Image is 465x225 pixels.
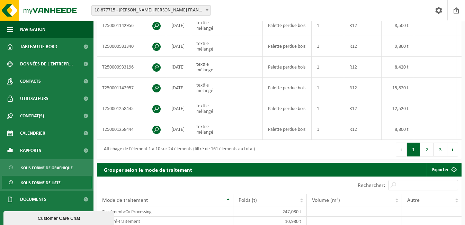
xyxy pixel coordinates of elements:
[447,143,458,156] button: Next
[312,15,344,36] td: 1
[344,15,382,36] td: R12
[191,36,221,57] td: textile mélangé
[407,198,420,203] span: Autre
[20,38,57,55] span: Tableau de bord
[396,143,407,156] button: Previous
[382,78,414,98] td: 15,820 t
[191,119,221,140] td: textile mélangé
[91,5,211,16] span: 10-877715 - ADLER PELZER FRANCE WEST - MORNAC
[191,78,221,98] td: textile mélangé
[92,6,211,15] span: 10-877715 - ADLER PELZER FRANCE WEST - MORNAC
[382,119,414,140] td: 8,800 t
[312,57,344,78] td: 1
[191,98,221,119] td: textile mélangé
[166,15,191,36] td: [DATE]
[263,57,312,78] td: Palette perdue bois
[166,36,191,57] td: [DATE]
[97,36,166,57] td: T250000931340
[239,198,257,203] span: Poids (t)
[263,119,312,140] td: Palette perdue bois
[20,191,46,208] span: Documents
[263,36,312,57] td: Palette perdue bois
[263,78,312,98] td: Palette perdue bois
[312,78,344,98] td: 1
[20,125,45,142] span: Calendrier
[434,143,447,156] button: 3
[97,57,166,78] td: T250000933196
[2,161,92,174] a: Sous forme de graphique
[312,119,344,140] td: 1
[344,78,382,98] td: R12
[382,57,414,78] td: 8,420 t
[382,98,414,119] td: 12,520 t
[407,143,420,156] button: 1
[100,143,255,156] div: Affichage de l'élément 1 à 10 sur 24 éléments (filtré de 161 éléments au total)
[312,98,344,119] td: 1
[21,176,61,189] span: Sous forme de liste
[97,163,199,176] h2: Grouper selon le mode de traitement
[20,73,41,90] span: Contacts
[263,15,312,36] td: Palette perdue bois
[3,210,116,225] iframe: chat widget
[166,98,191,119] td: [DATE]
[97,119,166,140] td: T250001258444
[312,36,344,57] td: 1
[20,55,73,73] span: Données de l'entrepr...
[382,15,414,36] td: 8,500 t
[102,198,148,203] span: Mode de traitement
[382,36,414,57] td: 9,860 t
[420,143,434,156] button: 2
[263,98,312,119] td: Palette perdue bois
[97,207,233,217] td: Treatment>Co Processing
[191,57,221,78] td: textile mélangé
[97,98,166,119] td: T250001258445
[344,36,382,57] td: R12
[166,57,191,78] td: [DATE]
[20,107,44,125] span: Contrat(s)
[2,176,92,189] a: Sous forme de liste
[358,183,385,188] label: Rechercher:
[312,198,340,203] span: Volume (m³)
[344,98,382,119] td: R12
[97,15,166,36] td: T250001142956
[20,21,45,38] span: Navigation
[20,142,41,159] span: Rapports
[166,119,191,140] td: [DATE]
[20,90,48,107] span: Utilisateurs
[344,57,382,78] td: R12
[21,161,73,174] span: Sous forme de graphique
[344,119,382,140] td: R12
[427,163,461,177] a: Exporter
[97,78,166,98] td: T250001142957
[191,15,221,36] td: textile mélangé
[166,78,191,98] td: [DATE]
[233,207,307,217] td: 247,080 t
